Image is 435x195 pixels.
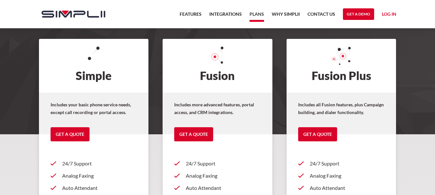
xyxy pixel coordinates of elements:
a: 24/7 Support [51,157,137,170]
a: Features [180,10,202,22]
a: Integrations [209,10,242,22]
a: Plans [250,10,264,22]
a: Get a Quote [174,127,213,141]
img: Simplii [42,11,105,18]
a: Log in [382,10,396,20]
p: Includes your basic phone service needs, except call recording or portal access. [51,101,137,116]
a: Auto Attendant [174,182,261,194]
a: Get a Quote [51,127,90,141]
a: 24/7 Support [298,157,385,170]
strong: Includes all Fusion features, plus Campaign building, and dialer functionality. [298,102,384,115]
a: Get a Quote [298,127,337,141]
a: Analog Faxing [174,170,261,182]
p: Auto Attendant [186,184,261,192]
h2: Fusion Plus [287,39,396,93]
strong: Includes more advanced features, portal access, and CRM integrations. [174,102,254,115]
p: Auto Attendant [62,184,137,192]
p: 24/7 Support [62,160,137,167]
p: Analog Faxing [310,172,385,180]
a: Analog Faxing [51,170,137,182]
h2: Fusion [163,39,272,93]
h2: Simple [39,39,149,93]
a: Get a Demo [343,8,374,20]
a: Contact US [307,10,335,22]
p: 24/7 Support [186,160,261,167]
a: 24/7 Support [174,157,261,170]
p: 24/7 Support [310,160,385,167]
a: Analog Faxing [298,170,385,182]
a: Auto Attendant [298,182,385,194]
a: Auto Attendant [51,182,137,194]
p: Analog Faxing [186,172,261,180]
p: Auto Attendant [310,184,385,192]
a: Why Simplii [272,10,300,22]
p: Analog Faxing [62,172,137,180]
